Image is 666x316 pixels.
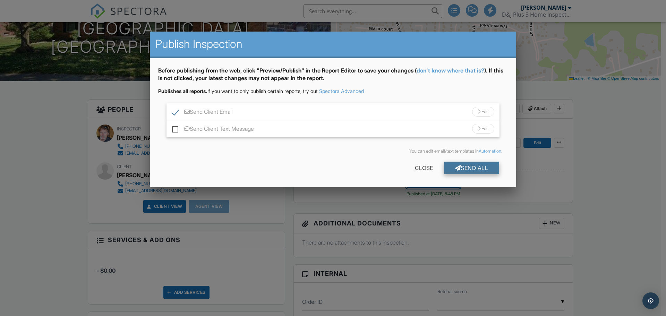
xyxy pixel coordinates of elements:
[472,124,494,134] div: Edit
[172,126,254,134] label: Send Client Text Message
[172,109,232,117] label: Send Client Email
[158,88,207,94] strong: Publishes all reports.
[472,107,494,117] div: Edit
[404,162,444,174] div: Close
[642,292,659,309] div: Open Intercom Messenger
[319,88,364,94] a: Spectora Advanced
[158,67,508,88] div: Before publishing from the web, click "Preview/Publish" in the Report Editor to save your changes...
[164,148,502,154] div: You can edit email/text templates in .
[155,37,511,51] h2: Publish Inspection
[479,148,501,154] a: Automation
[158,88,318,94] span: If you want to only publish certain reports, try out
[444,162,499,174] div: Send All
[417,67,484,74] a: don't know where that is?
